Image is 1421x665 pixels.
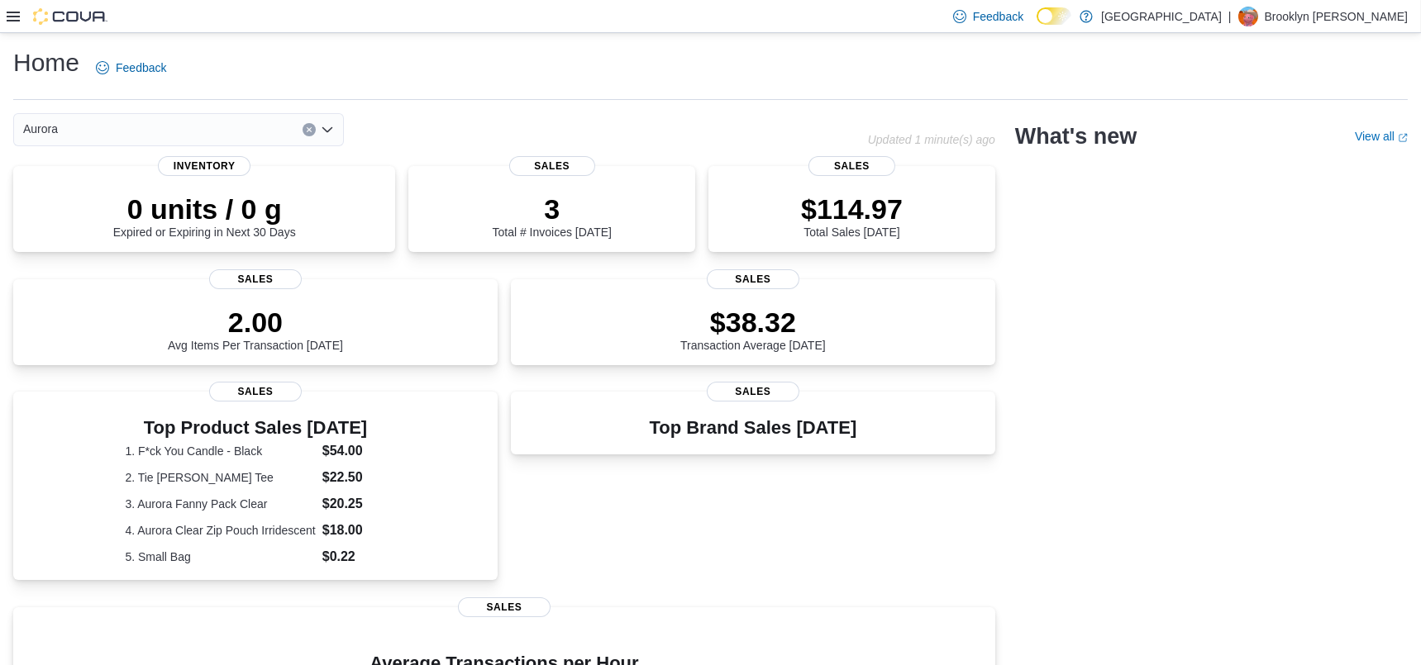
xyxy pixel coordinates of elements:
[973,8,1023,25] span: Feedback
[1265,7,1409,26] p: Brooklyn [PERSON_NAME]
[1037,25,1037,26] span: Dark Mode
[808,156,894,176] span: Sales
[125,522,315,539] dt: 4. Aurora Clear Zip Pouch Irridescent
[125,443,315,459] dt: 1. F*ck You Candle - Black
[158,156,250,176] span: Inventory
[303,123,316,136] button: Clear input
[321,123,334,136] button: Open list of options
[680,306,826,352] div: Transaction Average [DATE]
[322,547,386,567] dd: $0.22
[116,59,166,76] span: Feedback
[509,156,595,176] span: Sales
[113,192,296,239] div: Expired or Expiring in Next 30 Days
[1037,7,1071,25] input: Dark Mode
[168,306,343,352] div: Avg Items Per Transaction [DATE]
[89,51,173,84] a: Feedback
[322,494,386,514] dd: $20.25
[23,119,58,139] span: Aurora
[33,8,107,25] img: Cova
[650,418,857,438] h3: Top Brand Sales [DATE]
[322,520,386,540] dd: $18.00
[209,269,302,289] span: Sales
[1015,123,1137,150] h2: What's new
[458,597,551,617] span: Sales
[801,192,903,226] p: $114.97
[125,418,385,438] h3: Top Product Sales [DATE]
[125,496,315,512] dt: 3. Aurora Fanny Pack Clear
[492,192,611,239] div: Total # Invoices [DATE]
[868,133,995,146] p: Updated 1 minute(s) ago
[1355,130,1408,143] a: View allExternal link
[125,549,315,565] dt: 5. Small Bag
[1238,7,1258,26] div: Brooklyn Letendre
[13,46,79,79] h1: Home
[801,192,903,239] div: Total Sales [DATE]
[209,382,302,401] span: Sales
[707,269,799,289] span: Sales
[125,469,315,486] dt: 2. Tie [PERSON_NAME] Tee
[322,468,386,487] dd: $22.50
[113,192,296,226] p: 0 units / 0 g
[1228,7,1232,26] p: |
[168,306,343,339] p: 2.00
[680,306,826,339] p: $38.32
[322,441,386,461] dd: $54.00
[1101,7,1222,26] p: [GEOGRAPHIC_DATA]
[707,382,799,401] span: Sales
[492,192,611,226] p: 3
[1398,133,1408,143] svg: External link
